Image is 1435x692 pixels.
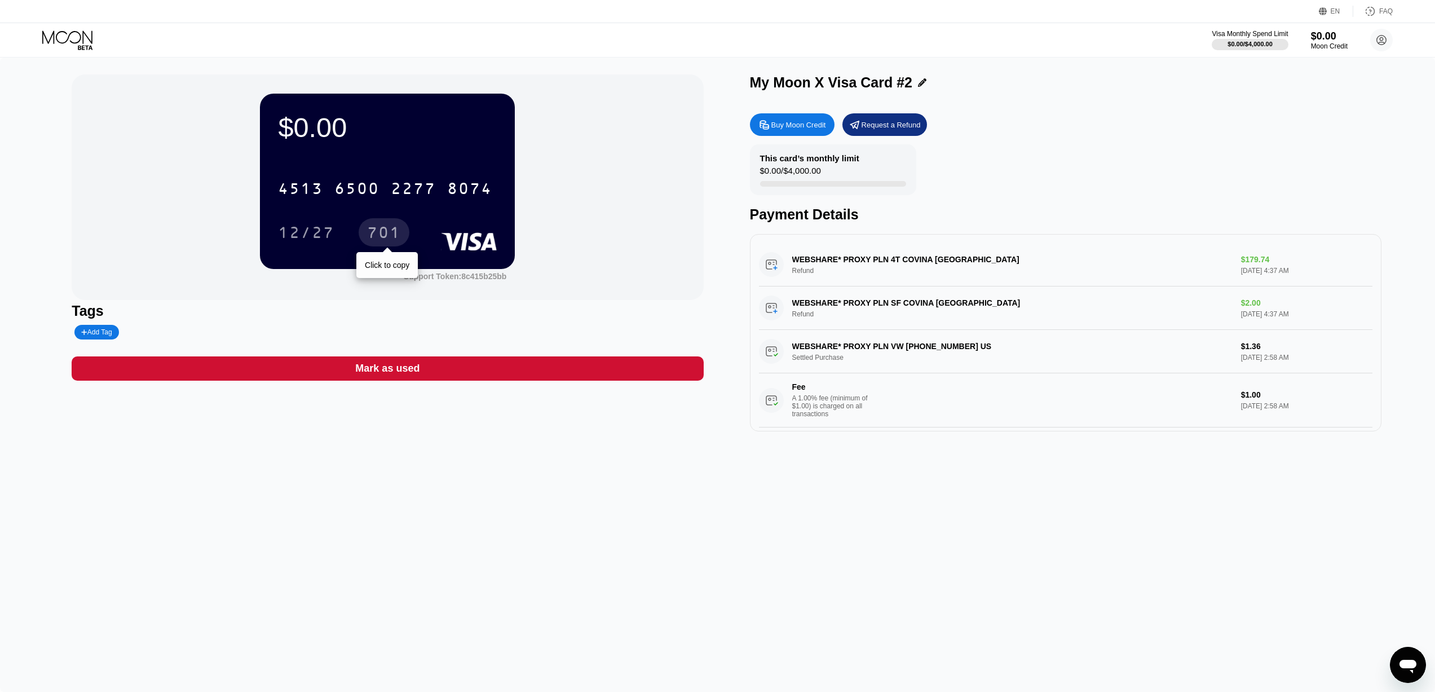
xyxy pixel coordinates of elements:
[355,362,420,375] div: Mark as used
[359,218,409,246] div: 701
[1241,402,1372,410] div: [DATE] 2:58 AM
[750,74,913,91] div: My Moon X Visa Card #2
[404,272,507,281] div: Support Token: 8c415b25bb
[760,153,859,163] div: This card’s monthly limit
[771,120,826,130] div: Buy Moon Credit
[278,225,334,243] div: 12/27
[1212,30,1288,50] div: Visa Monthly Spend Limit$0.00/$4,000.00
[74,325,118,340] div: Add Tag
[278,112,497,143] div: $0.00
[862,120,921,130] div: Request a Refund
[1311,30,1348,42] div: $0.00
[1379,7,1393,15] div: FAQ
[447,181,492,199] div: 8074
[1319,6,1353,17] div: EN
[750,113,834,136] div: Buy Moon Credit
[367,225,401,243] div: 701
[792,394,877,418] div: A 1.00% fee (minimum of $1.00) is charged on all transactions
[72,303,703,319] div: Tags
[365,261,409,270] div: Click to copy
[1390,647,1426,683] iframe: Кнопка запуска окна обмена сообщениями
[271,174,499,202] div: 4513650022778074
[270,218,343,246] div: 12/27
[1212,30,1288,38] div: Visa Monthly Spend Limit
[1311,30,1348,50] div: $0.00Moon Credit
[1331,7,1340,15] div: EN
[759,373,1372,427] div: FeeA 1.00% fee (minimum of $1.00) is charged on all transactions$1.00[DATE] 2:58 AM
[760,166,821,181] div: $0.00 / $4,000.00
[404,272,507,281] div: Support Token:8c415b25bb
[81,328,112,336] div: Add Tag
[1353,6,1393,17] div: FAQ
[334,181,379,199] div: 6500
[750,206,1381,223] div: Payment Details
[842,113,927,136] div: Request a Refund
[1241,390,1372,399] div: $1.00
[391,181,436,199] div: 2277
[278,181,323,199] div: 4513
[1311,42,1348,50] div: Moon Credit
[72,356,703,381] div: Mark as used
[792,382,871,391] div: Fee
[1228,41,1273,47] div: $0.00 / $4,000.00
